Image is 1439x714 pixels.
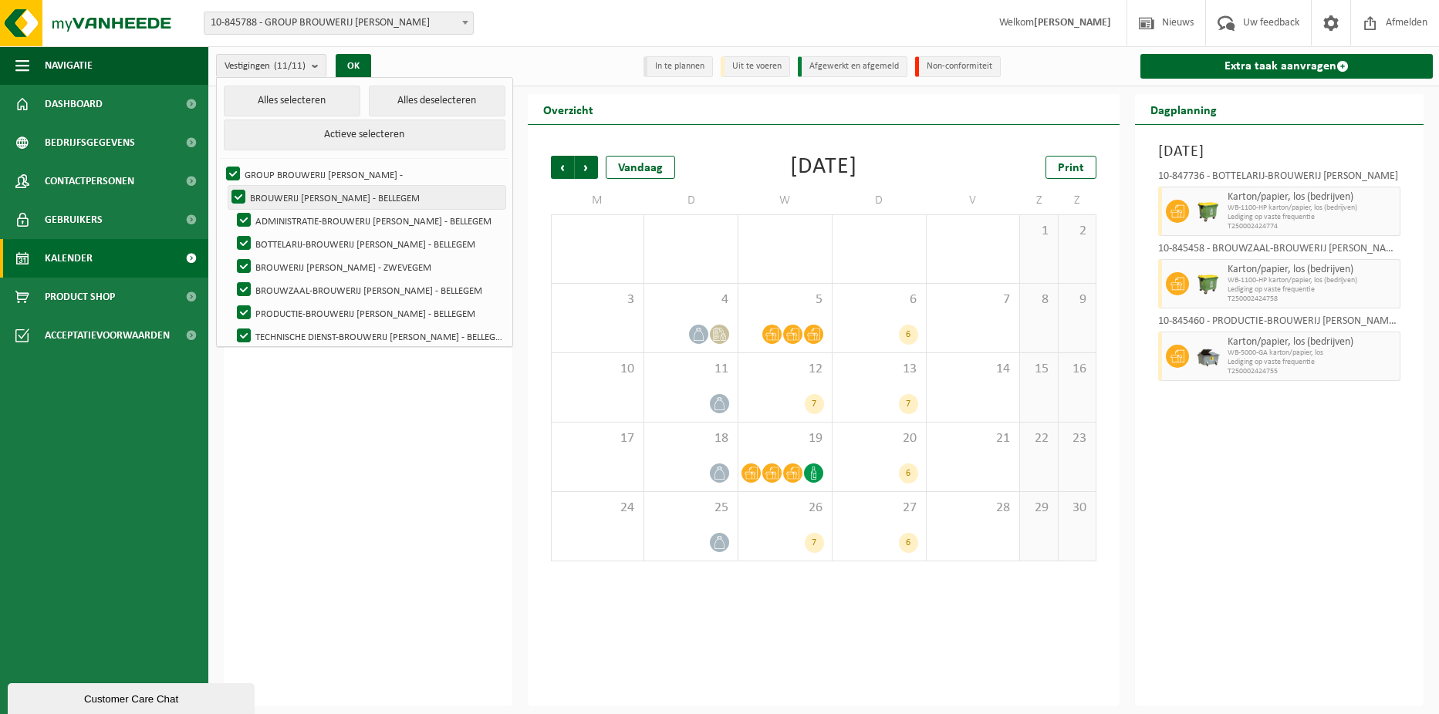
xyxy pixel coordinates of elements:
[1158,244,1400,259] div: 10-845458 - BROUWZAAL-BROUWERIJ [PERSON_NAME]
[234,255,505,278] label: BROUWERIJ [PERSON_NAME] - ZWEVEGEM
[1020,187,1059,214] td: Z
[746,430,824,447] span: 19
[934,291,1012,308] span: 7
[934,430,1012,447] span: 21
[1066,500,1089,517] span: 30
[840,361,918,378] span: 13
[1066,361,1089,378] span: 16
[1158,140,1400,163] h3: [DATE]
[1028,291,1050,308] span: 8
[652,291,730,308] span: 4
[1228,285,1396,295] span: Lediging op vaste frequentie
[1228,204,1396,213] span: WB-1100-HP karton/papier, los (bedrijven)
[204,12,474,35] span: 10-845788 - GROUP BROUWERIJ OMER VANDER GHINSTE
[45,239,93,278] span: Kalender
[1228,213,1396,222] span: Lediging op vaste frequentie
[652,361,730,378] span: 11
[1034,17,1111,29] strong: [PERSON_NAME]
[738,187,833,214] td: W
[1066,430,1089,447] span: 23
[643,56,713,77] li: In te plannen
[899,533,918,553] div: 6
[840,291,918,308] span: 6
[559,430,637,447] span: 17
[274,61,306,71] count: (11/11)
[204,12,473,34] span: 10-845788 - GROUP BROUWERIJ OMER VANDER GHINSTE
[840,500,918,517] span: 27
[528,94,609,124] h2: Overzicht
[336,54,371,79] button: OK
[1028,430,1050,447] span: 22
[899,394,918,414] div: 7
[833,187,927,214] td: D
[798,56,907,77] li: Afgewerkt en afgemeld
[224,120,506,150] button: Actieve selecteren
[652,430,730,447] span: 18
[721,56,790,77] li: Uit te voeren
[1028,223,1050,240] span: 1
[551,156,574,179] span: Vorige
[1228,264,1396,276] span: Karton/papier, los (bedrijven)
[1197,272,1220,295] img: WB-1100-HPE-GN-50
[1066,223,1089,240] span: 2
[1228,191,1396,204] span: Karton/papier, los (bedrijven)
[234,301,505,325] label: PRODUCTIE-BROUWERIJ [PERSON_NAME] - BELLEGEM
[1045,156,1096,179] a: Print
[234,278,505,301] label: BROUWZAAL-BROUWERIJ [PERSON_NAME] - BELLEGEM
[915,56,1001,77] li: Non-conformiteit
[228,186,505,209] label: BROUWERIJ [PERSON_NAME] - BELLEGEM
[746,361,824,378] span: 12
[1059,187,1097,214] td: Z
[1197,345,1220,368] img: WB-5000-GAL-GY-01
[45,46,93,85] span: Navigatie
[224,86,361,116] button: Alles selecteren
[1228,349,1396,358] span: WB-5000-GA karton/papier, los
[1228,222,1396,231] span: T250002424774
[652,500,730,517] span: 25
[234,232,505,255] label: BOTTELARIJ-BROUWERIJ [PERSON_NAME] - BELLEGEM
[45,85,103,123] span: Dashboard
[1228,358,1396,367] span: Lediging op vaste frequentie
[45,316,170,355] span: Acceptatievoorwaarden
[840,430,918,447] span: 20
[805,394,824,414] div: 7
[899,325,918,345] div: 6
[1028,361,1050,378] span: 15
[8,680,258,714] iframe: chat widget
[45,162,134,200] span: Contactpersonen
[575,156,598,179] span: Volgende
[225,55,306,78] span: Vestigingen
[216,54,326,77] button: Vestigingen(11/11)
[223,163,505,186] label: GROUP BROUWERIJ [PERSON_NAME] -
[790,156,857,179] div: [DATE]
[234,209,505,232] label: ADMINISTRATIE-BROUWERIJ [PERSON_NAME] - BELLEGEM
[45,278,115,316] span: Product Shop
[369,86,506,116] button: Alles deselecteren
[805,533,824,553] div: 7
[1228,367,1396,376] span: T250002424755
[1158,171,1400,187] div: 10-847736 - BOTTELARIJ-BROUWERIJ [PERSON_NAME]
[234,325,505,348] label: TECHNISCHE DIENST-BROUWERIJ [PERSON_NAME] - BELLEGEM
[934,361,1012,378] span: 14
[551,187,645,214] td: M
[1228,336,1396,349] span: Karton/papier, los (bedrijven)
[899,463,918,483] div: 6
[559,291,637,308] span: 3
[45,200,103,239] span: Gebruikers
[746,291,824,308] span: 5
[559,361,637,378] span: 10
[1228,295,1396,304] span: T250002424758
[644,187,738,214] td: D
[934,500,1012,517] span: 28
[1058,162,1084,174] span: Print
[45,123,135,162] span: Bedrijfsgegevens
[1158,316,1400,332] div: 10-845460 - PRODUCTIE-BROUWERIJ [PERSON_NAME] - BELLEGEM
[1228,276,1396,285] span: WB-1100-HP karton/papier, los (bedrijven)
[606,156,675,179] div: Vandaag
[1028,500,1050,517] span: 29
[559,500,637,517] span: 24
[746,500,824,517] span: 26
[1140,54,1433,79] a: Extra taak aanvragen
[1135,94,1232,124] h2: Dagplanning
